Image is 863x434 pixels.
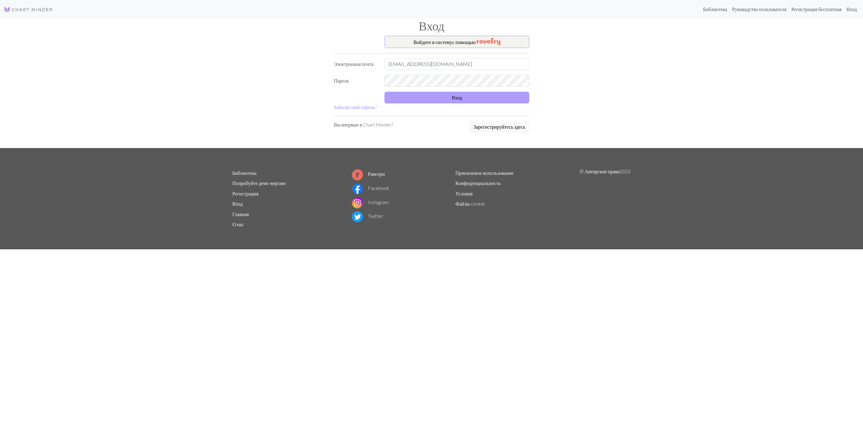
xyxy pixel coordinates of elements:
[232,211,249,217] a: Главная
[700,3,730,15] a: Библиотека
[384,36,529,48] button: Войдите в системус помощью
[352,169,363,180] img: Логотип Ravelry
[844,3,859,15] a: Вход
[352,197,363,208] img: Логотип Instagram
[477,38,500,45] img: Равелри
[789,3,844,15] a: Регистрация бесплатная
[455,191,473,196] a: Условия
[229,18,634,33] h1: Вход
[4,6,53,13] img: Логотип
[469,121,529,133] button: Зарегистрируйтесь здесь
[330,75,381,87] label: Пароль
[334,121,393,128] p: Вы впервые в Chart Minder?
[384,92,529,103] button: Вход
[455,170,514,176] a: Приемлемое использование
[232,201,243,207] a: Вход
[232,191,258,196] a: Регистрация
[352,211,363,222] img: Логотип Twitter
[232,221,244,227] a: О нас
[580,168,631,230] p: © Авторские права 2025
[352,185,389,191] a: Facebook
[455,180,501,186] a: Конфиденциальность
[232,180,286,186] a: Попробуйте демо-версию
[455,201,485,207] a: Файлы cookie
[352,183,363,194] img: Логотип Facebook
[352,171,385,177] a: Равелри
[334,104,377,110] a: Забыли свой пароль?
[730,3,789,15] a: Руководство пользователя
[352,199,389,205] a: Instagram
[232,170,257,176] a: Библиотека
[330,58,381,70] label: Электронная почта
[352,213,383,219] a: Twitter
